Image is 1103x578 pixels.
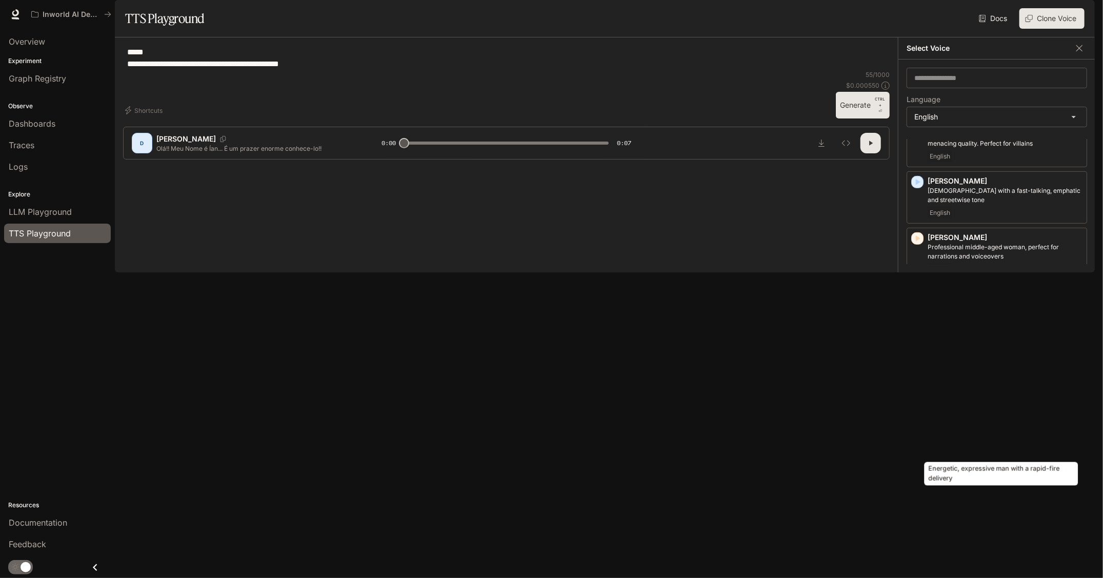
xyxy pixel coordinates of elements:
p: Professional middle-aged woman, perfect for narrations and voiceovers [928,243,1082,261]
p: [PERSON_NAME] [928,232,1082,243]
h1: TTS Playground [125,8,205,29]
p: Male with a fast-talking, emphatic and streetwise tone [928,186,1082,205]
p: Inworld AI Demos [43,10,100,19]
p: CTRL + [875,96,886,108]
div: English [907,107,1087,127]
div: D [134,135,150,151]
span: 0:00 [382,138,396,148]
a: Docs [977,8,1011,29]
button: Inspect [836,133,856,153]
div: Energetic, expressive man with a rapid-fire delivery [925,462,1078,486]
span: English [928,150,952,163]
button: Clone Voice [1019,8,1085,29]
p: Language [907,96,940,103]
span: 0:07 [617,138,631,148]
p: $ 0.000550 [846,81,879,90]
button: GenerateCTRL +⏎ [836,92,890,118]
p: Olá!! Meu Nome é Ían... É um prazer enorme conhece-lo!! [156,144,357,153]
p: [PERSON_NAME] [156,134,216,144]
p: [PERSON_NAME] [928,176,1082,186]
button: Copy Voice ID [216,136,230,142]
p: ⏎ [875,96,886,114]
p: 55 / 1000 [866,70,890,79]
span: English [928,207,952,219]
button: Shortcuts [123,102,167,118]
button: All workspaces [27,4,116,25]
button: Download audio [811,133,832,153]
span: English [928,263,952,275]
